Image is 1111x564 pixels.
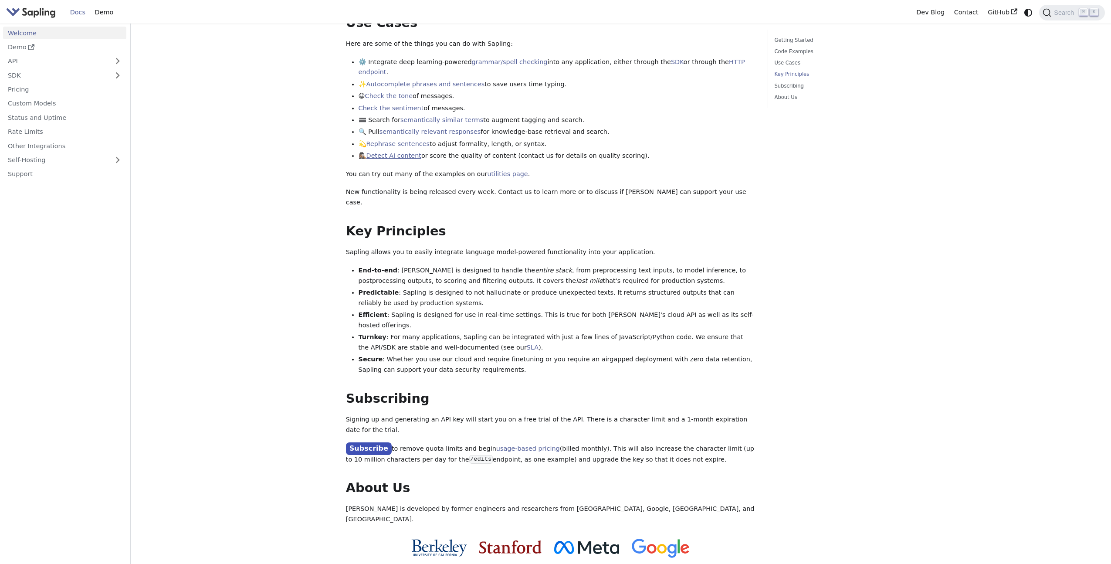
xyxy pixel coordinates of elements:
[359,332,755,353] li: : For many applications, Sapling can be integrated with just a few lines of JavaScript/Python cod...
[775,36,893,44] a: Getting Started
[346,39,755,49] p: Here are some of the things you can do with Sapling:
[366,81,485,88] a: Autocomplete phrases and sentences
[496,445,560,452] a: usage-based pricing
[6,6,59,19] a: Sapling.ai
[479,540,542,554] img: Stanford
[359,310,755,331] li: : Sapling is designed for use in real-time settings. This is true for both [PERSON_NAME]'s cloud ...
[366,152,421,159] a: Detect AI content
[469,455,493,464] code: /edits
[359,58,745,76] a: HTTP endpoint
[359,288,755,309] li: : Sapling is designed to not hallucinate or produce unexpected texts. It returns structured outpu...
[775,59,893,67] a: Use Cases
[359,105,424,112] a: Check the sentiment
[3,111,126,124] a: Status and Uptime
[3,168,126,180] a: Support
[400,116,483,123] a: semantically similar terms
[346,415,755,435] p: Signing up and generating an API key will start you on a free trial of the API. There is a charac...
[359,354,755,375] li: : Whether you use our cloud and require finetuning or you require an airgapped deployment with ze...
[1051,9,1079,16] span: Search
[359,91,755,102] li: 😀 of messages.
[359,151,755,161] li: 🕵🏽‍♀️ or score the quality of content (contact us for details on quality scoring).
[359,79,755,90] li: ✨ to save users time typing.
[1090,8,1098,16] kbd: K
[472,58,548,65] a: grammar/spell checking
[359,311,387,318] strong: Efficient
[359,57,755,78] li: ⚙️ Integrate deep learning-powered into any application, either through the or through the .
[90,6,118,19] a: Demo
[379,128,481,135] a: semantically relevant responses
[3,69,109,82] a: SDK
[6,6,56,19] img: Sapling.ai
[109,55,126,68] button: Expand sidebar category 'API'
[3,126,126,138] a: Rate Limits
[3,139,126,152] a: Other Integrations
[346,391,755,407] h2: Subscribing
[1079,8,1088,16] kbd: ⌘
[576,277,603,284] em: last mile
[527,344,539,351] a: SLA
[775,93,893,102] a: About Us
[346,224,755,239] h2: Key Principles
[775,48,893,56] a: Code Examples
[346,169,755,180] p: You can try out many of the examples on our .
[346,187,755,208] p: New functionality is being released every week. Contact us to learn more or to discuss if [PERSON...
[671,58,684,65] a: SDK
[983,6,1022,19] a: GitHub
[359,139,755,149] li: 💫 to adjust formality, length, or syntax.
[65,6,90,19] a: Docs
[949,6,983,19] a: Contact
[346,504,755,525] p: [PERSON_NAME] is developed by former engineers and researchers from [GEOGRAPHIC_DATA], Google, [G...
[775,70,893,78] a: Key Principles
[535,267,572,274] em: entire stack
[487,170,528,177] a: utilities page
[346,442,392,455] a: Subscribe
[3,41,126,54] a: Demo
[3,97,126,110] a: Custom Models
[359,333,386,340] strong: Turnkey
[3,154,126,166] a: Self-Hosting
[359,127,755,137] li: 🔍 Pull for knowledge-base retrieval and search.
[1039,5,1104,20] button: Search (Command+K)
[411,539,467,557] img: Cal
[346,443,755,465] p: to remove quota limits and begin (billed monthly). This will also increase the character limit (u...
[359,289,399,296] strong: Predictable
[3,27,126,39] a: Welcome
[359,356,383,363] strong: Secure
[3,55,109,68] a: API
[366,140,430,147] a: Rephrase sentences
[346,480,755,496] h2: About Us
[3,83,126,96] a: Pricing
[359,267,397,274] strong: End-to-end
[911,6,949,19] a: Dev Blog
[632,539,690,558] img: Google
[554,541,619,554] img: Meta
[359,103,755,114] li: of messages.
[359,115,755,126] li: 🟰 Search for to augment tagging and search.
[109,69,126,82] button: Expand sidebar category 'SDK'
[1022,6,1035,19] button: Switch between dark and light mode (currently system mode)
[775,82,893,90] a: Subscribing
[359,265,755,286] li: : [PERSON_NAME] is designed to handle the , from preprocessing text inputs, to model inference, t...
[365,92,413,99] a: Check the tone
[346,247,755,258] p: Sapling allows you to easily integrate language model-powered functionality into your application.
